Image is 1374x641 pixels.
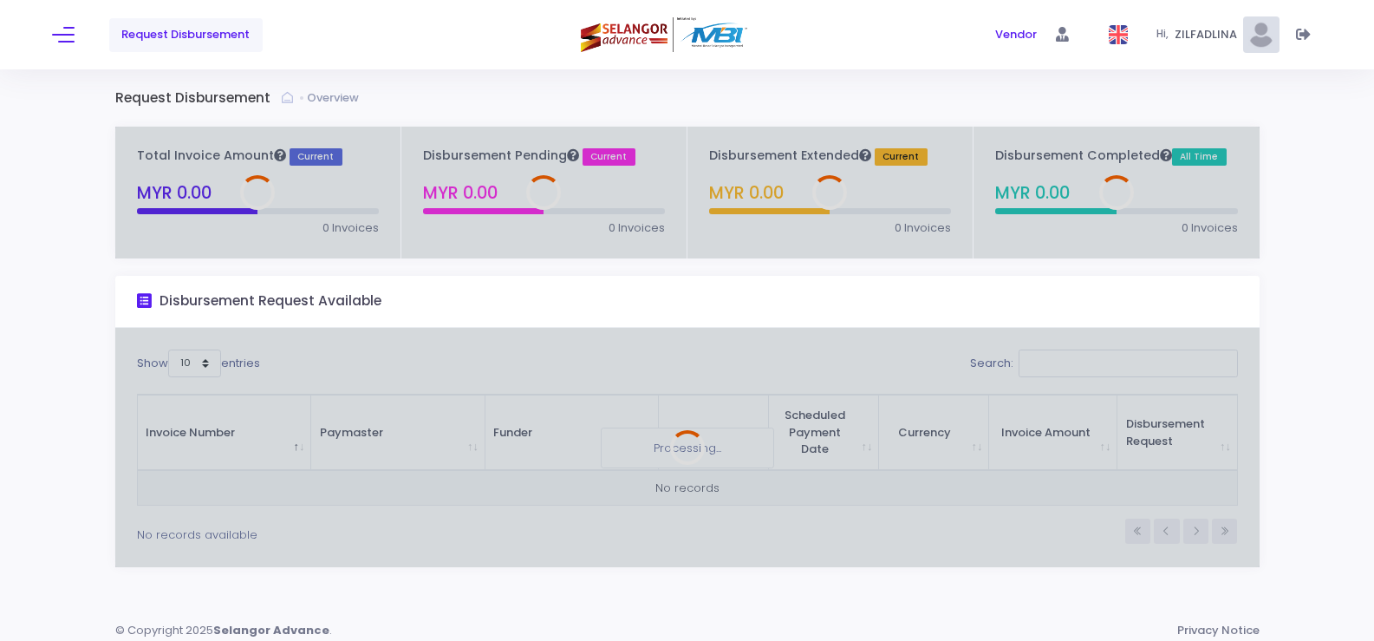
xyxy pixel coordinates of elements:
[115,90,282,107] h3: Request Disbursement
[121,26,250,43] span: Request Disbursement
[1175,26,1243,43] span: ZILFADLINA
[213,622,329,639] strong: Selangor Advance
[995,26,1037,43] span: Vendor
[581,17,750,53] img: Logo
[1243,16,1280,53] img: Pic
[307,89,363,107] a: Overview
[115,622,346,639] div: © Copyright 2025 .
[109,18,263,52] a: Request Disbursement
[1177,622,1260,639] a: Privacy Notice
[1156,27,1175,43] span: Hi,
[160,293,381,310] h3: Disbursement Request Available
